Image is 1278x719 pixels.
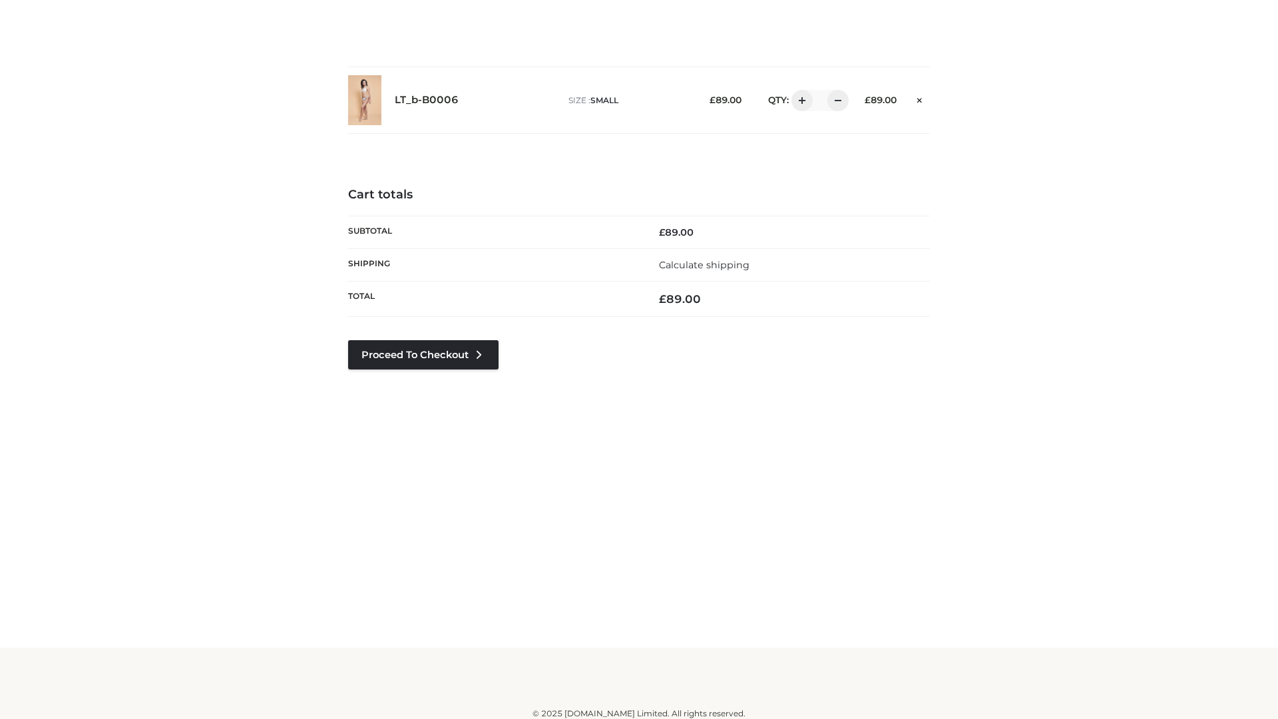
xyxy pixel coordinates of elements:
div: QTY: [755,90,844,111]
bdi: 89.00 [659,226,694,238]
span: £ [865,95,871,105]
bdi: 89.00 [865,95,897,105]
span: £ [659,292,666,306]
span: SMALL [590,95,618,105]
th: Shipping [348,248,639,281]
bdi: 89.00 [710,95,742,105]
a: Remove this item [910,90,930,107]
bdi: 89.00 [659,292,701,306]
h4: Cart totals [348,188,930,202]
span: £ [710,95,716,105]
th: Total [348,282,639,317]
a: LT_b-B0006 [395,94,459,107]
th: Subtotal [348,216,639,248]
a: Proceed to Checkout [348,340,499,369]
p: size : [568,95,689,107]
span: £ [659,226,665,238]
a: Calculate shipping [659,259,749,271]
